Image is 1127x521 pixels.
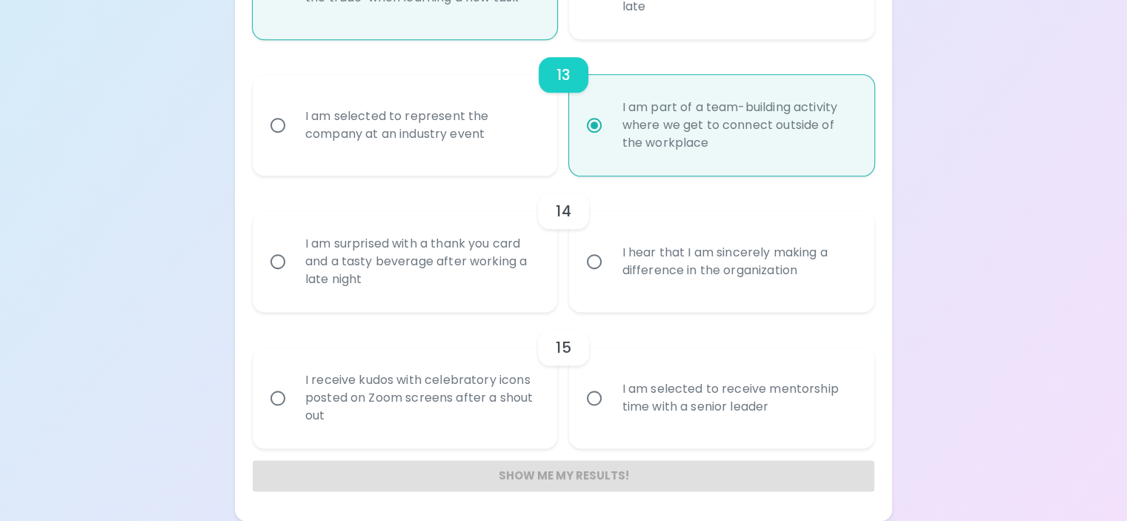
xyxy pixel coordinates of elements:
div: I am part of a team-building activity where we get to connect outside of the workplace [610,81,866,170]
h6: 13 [556,63,571,87]
div: I am selected to represent the company at an industry event [293,90,550,161]
h6: 15 [556,336,571,359]
div: choice-group-check [253,39,874,176]
div: choice-group-check [253,176,874,312]
div: I receive kudos with celebratory icons posted on Zoom screens after a shout out [293,354,550,442]
div: I am surprised with a thank you card and a tasty beverage after working a late night [293,217,550,306]
div: choice-group-check [253,312,874,448]
div: I hear that I am sincerely making a difference in the organization [610,226,866,297]
div: I am selected to receive mentorship time with a senior leader [610,362,866,434]
h6: 14 [556,199,571,223]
